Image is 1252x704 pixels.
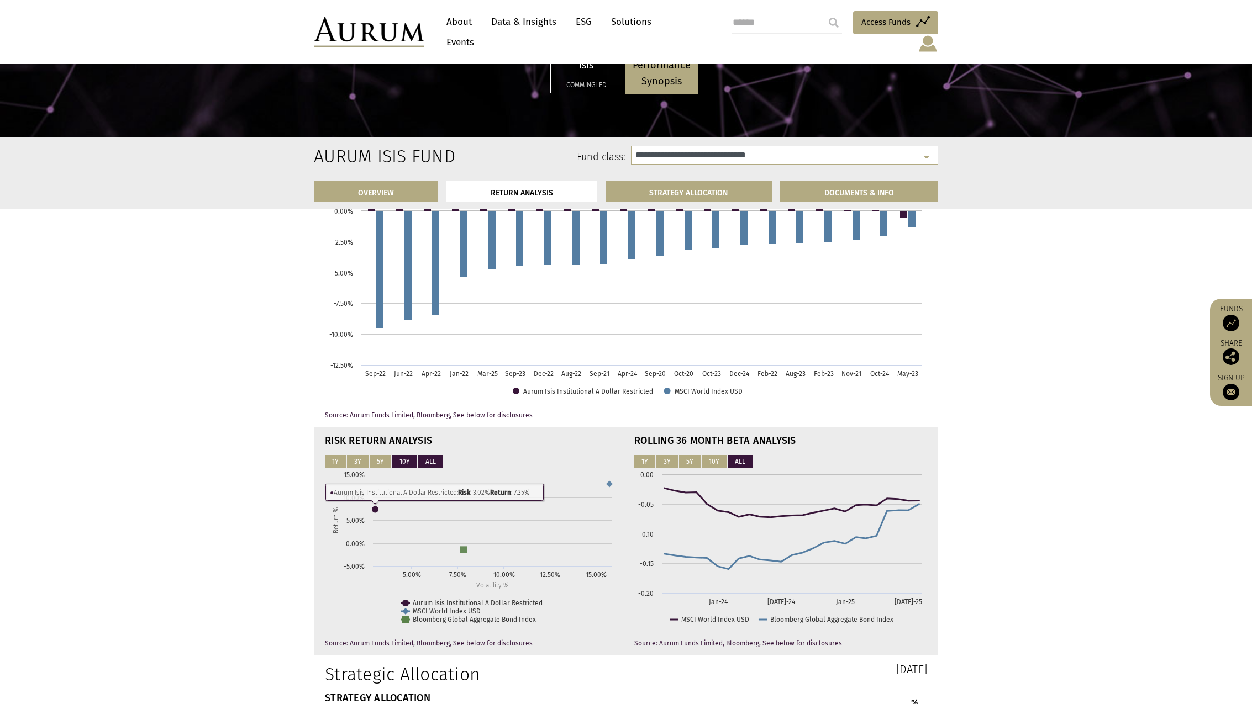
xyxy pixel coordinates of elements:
[634,640,927,647] p: Source: Aurum Funds Limited, Bloomberg, See below for disclosures
[618,370,638,378] text: Apr-24
[1216,304,1246,331] a: Funds
[334,300,353,308] text: -7.50%
[606,12,657,32] a: Solutions
[895,598,922,606] text: [DATE]-25
[1216,373,1246,400] a: Sign up
[314,146,404,167] h2: Aurum Isis Fund
[347,455,369,468] button: 3Y
[365,370,386,378] text: Sep-22
[441,12,477,32] a: About
[329,331,353,338] text: -10.00%
[836,598,855,606] text: Jan-25
[314,17,424,47] img: Aurum
[1223,348,1239,365] img: Share this post
[330,362,353,369] text: -12.50%
[634,455,655,468] button: 1Y
[1223,384,1239,400] img: Sign up to our newsletter
[679,455,701,468] button: 5Y
[422,370,441,378] text: Apr-22
[640,471,654,479] text: 0.00
[702,370,721,378] text: Oct-23
[394,370,413,378] text: Jun-22
[757,370,777,378] text: Feb-22
[709,598,728,606] text: Jan-24
[449,571,466,579] text: 7.50%
[413,616,536,623] text: Bloomberg Global Aggregate Bond Index
[325,664,618,685] h1: Strategic Allocation
[476,581,509,589] text: Volatility %
[314,181,438,202] a: OVERVIEW
[477,370,498,378] text: Mar-25
[325,435,432,447] strong: RISK RETURN ANALYSIS
[418,455,443,468] button: ALL
[570,12,597,32] a: ESG
[675,388,743,395] text: MSCI World Index USD
[344,471,365,479] text: 15.00%
[332,269,353,277] text: -5.00%
[638,501,654,509] text: -0.05
[523,388,653,395] text: Aurum Isis Institutional A Dollar Restricted
[325,640,618,647] p: Source: Aurum Funds Limited, Bloomberg, See below for disclosures
[561,370,581,378] text: Aug-22
[325,692,430,704] strong: STRATEGY ALLOCATION
[640,560,654,568] text: -0.15
[346,517,365,525] text: 5.00%
[728,455,753,468] button: ALL
[343,494,365,502] text: 10.00%
[861,15,911,29] span: Access Funds
[413,599,543,607] text: Aurum Isis Institutional A Dollar Restricted
[413,607,481,615] text: MSCI World Index USD
[786,370,806,378] text: Aug-23
[638,590,654,597] text: -0.20
[325,455,346,468] button: 1Y
[606,181,772,202] a: STRATEGY ALLOCATION
[823,12,845,34] input: Submit
[420,150,625,165] label: Fund class:
[897,370,918,378] text: May-23
[370,455,391,468] button: 5Y
[558,82,614,88] h5: Commingled
[505,370,525,378] text: Sep-23
[634,435,796,447] strong: ROLLING 36 MONTH BETA ANALYSIS
[333,239,353,246] text: -2.50%
[344,563,365,570] text: -5.00%
[590,370,609,378] text: Sep-21
[493,571,515,579] text: 10.00%
[729,370,750,378] text: Dec-24
[334,208,353,215] text: 0.00%
[450,370,469,378] text: Jan-22
[645,370,666,378] text: Sep-20
[441,32,474,52] a: Events
[586,571,607,579] text: 15.00%
[767,598,796,606] text: [DATE]-24
[780,181,938,202] a: DOCUMENTS & INFO
[770,616,893,623] text: Bloomberg Global Aggregate Bond Index
[634,664,927,675] h3: [DATE]
[325,412,927,419] p: Source: Aurum Funds Limited, Bloomberg, See below for disclosures
[558,57,614,73] p: Isis
[346,540,365,548] text: 0.00%
[540,571,560,579] text: 12.50%
[841,370,861,378] text: Nov-21
[534,370,554,378] text: Dec-22
[633,57,691,89] p: Performance Synopsis
[403,571,421,579] text: 5.00%
[853,11,938,34] a: Access Funds
[674,370,693,378] text: Oct-20
[486,12,562,32] a: Data & Insights
[332,507,340,533] text: Return %
[918,34,938,53] img: account-icon.svg
[392,455,417,468] button: 10Y
[639,531,654,538] text: -0.10
[1223,315,1239,331] img: Access Funds
[681,616,749,623] text: MSCI World Index USD
[1216,340,1246,365] div: Share
[656,455,678,468] button: 3Y
[702,455,727,468] button: 10Y
[814,370,834,378] text: Feb-23
[870,370,890,378] text: Oct-24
